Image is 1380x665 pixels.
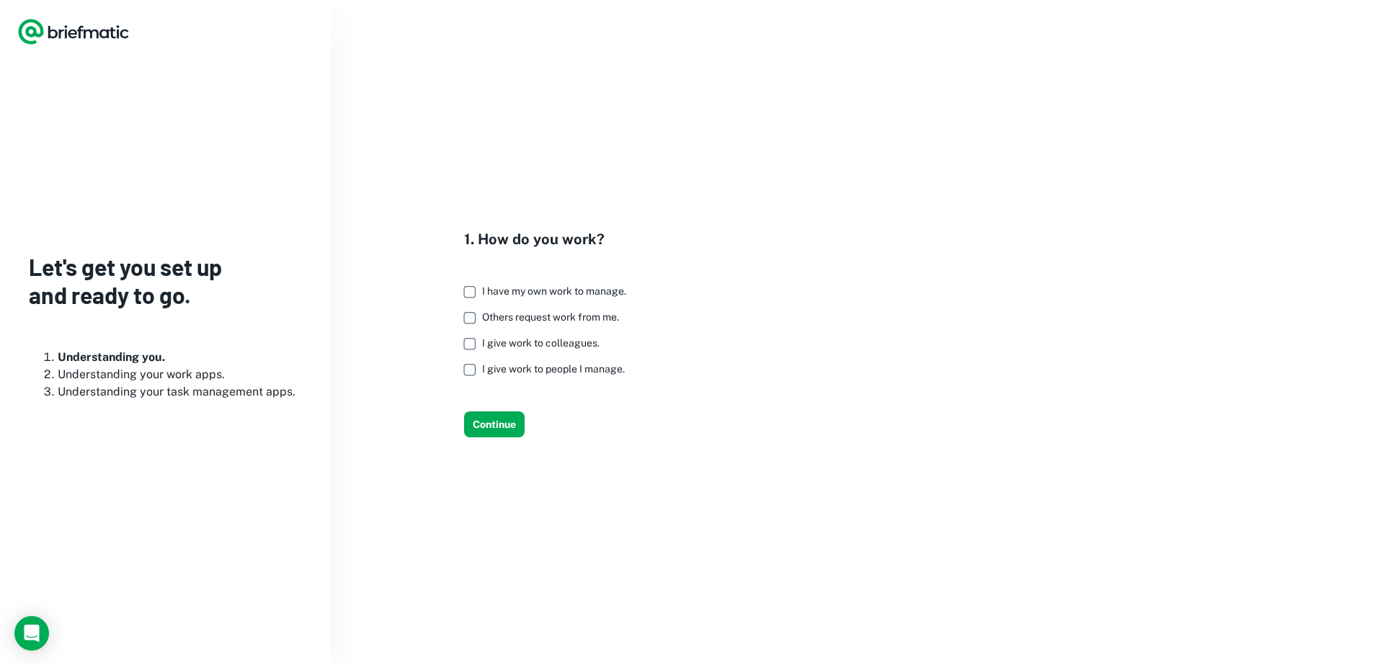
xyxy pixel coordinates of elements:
[58,350,165,364] b: Understanding you.
[14,616,49,651] div: Load Chat
[464,411,525,437] button: Continue
[29,253,303,308] h3: Let's get you set up and ready to go.
[482,285,626,297] span: I have my own work to manage.
[482,337,600,349] span: I give work to colleagues.
[58,383,303,401] li: Understanding your task management apps.
[482,311,619,323] span: Others request work from me.
[464,228,638,250] h4: 1. How do you work?
[17,17,130,46] a: Logo
[482,363,625,375] span: I give work to people I manage.
[58,366,303,383] li: Understanding your work apps.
